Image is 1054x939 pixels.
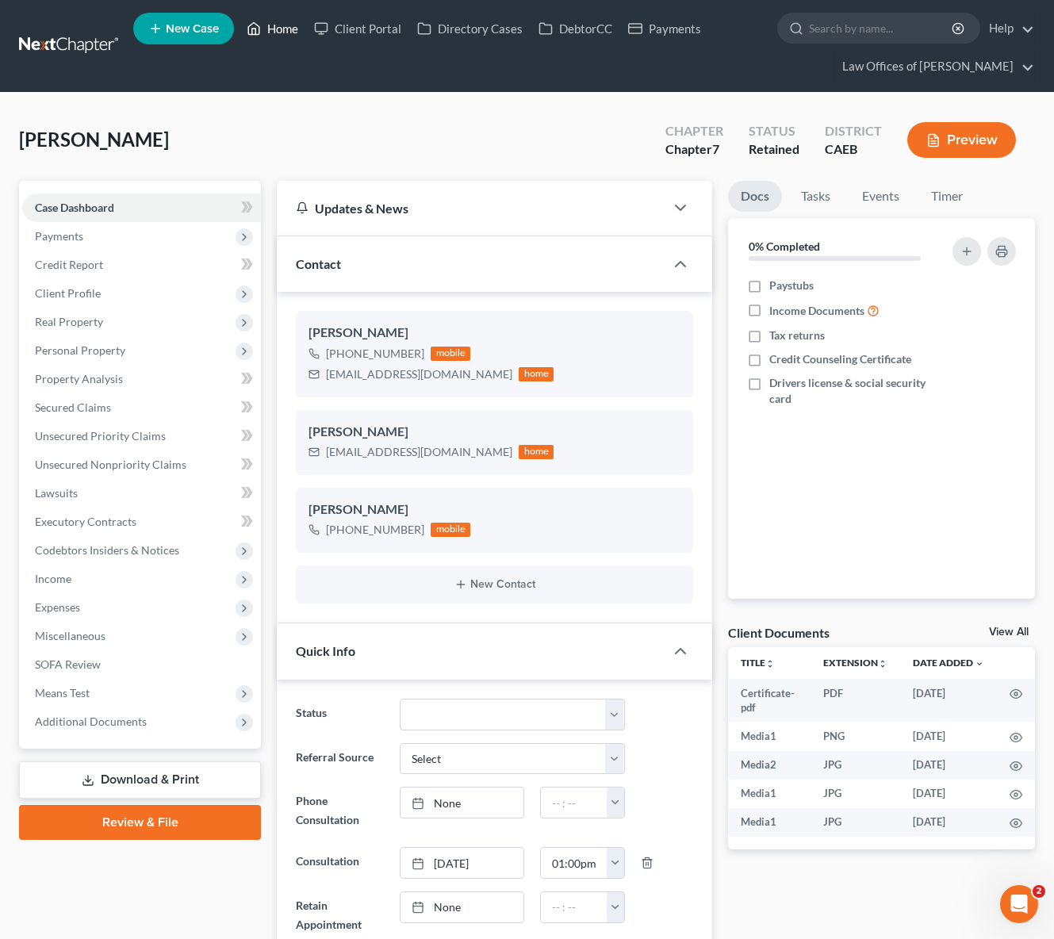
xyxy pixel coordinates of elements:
[309,324,680,343] div: [PERSON_NAME]
[401,848,523,878] a: [DATE]
[431,523,470,537] div: mobile
[296,256,341,271] span: Contact
[35,315,103,328] span: Real Property
[765,659,775,669] i: unfold_more
[811,722,900,750] td: PNG
[1033,885,1045,898] span: 2
[769,375,945,407] span: Drivers license & social security card
[309,578,680,591] button: New Contact
[825,122,882,140] div: District
[900,722,997,750] td: [DATE]
[918,181,975,212] a: Timer
[326,444,512,460] div: [EMAIL_ADDRESS][DOMAIN_NAME]
[811,780,900,808] td: JPG
[35,486,78,500] span: Lawsuits
[712,141,719,156] span: 7
[728,780,811,808] td: Media1
[288,787,391,834] label: Phone Consultation
[531,14,620,43] a: DebtorCC
[620,14,709,43] a: Payments
[811,751,900,780] td: JPG
[22,251,261,279] a: Credit Report
[825,140,882,159] div: CAEB
[35,286,101,300] span: Client Profile
[809,13,954,43] input: Search by name...
[811,808,900,837] td: JPG
[22,508,261,536] a: Executory Contracts
[541,892,607,922] input: -- : --
[35,429,166,443] span: Unsecured Priority Claims
[288,847,391,879] label: Consultation
[749,140,799,159] div: Retained
[769,278,814,293] span: Paystubs
[849,181,912,212] a: Events
[409,14,531,43] a: Directory Cases
[834,52,1034,81] a: Law Offices of [PERSON_NAME]
[900,780,997,808] td: [DATE]
[22,650,261,679] a: SOFA Review
[35,629,105,642] span: Miscellaneous
[665,140,723,159] div: Chapter
[309,423,680,442] div: [PERSON_NAME]
[35,543,179,557] span: Codebtors Insiders & Notices
[741,657,775,669] a: Titleunfold_more
[981,14,1034,43] a: Help
[35,258,103,271] span: Credit Report
[900,751,997,780] td: [DATE]
[35,401,111,414] span: Secured Claims
[288,891,391,939] label: Retain Appointment
[975,659,984,669] i: expand_more
[35,600,80,614] span: Expenses
[728,808,811,837] td: Media1
[35,572,71,585] span: Income
[35,229,83,243] span: Payments
[1000,885,1038,923] iframe: Intercom live chat
[878,659,887,669] i: unfold_more
[35,686,90,699] span: Means Test
[519,445,554,459] div: home
[22,479,261,508] a: Lawsuits
[35,372,123,385] span: Property Analysis
[309,500,680,519] div: [PERSON_NAME]
[749,240,820,253] strong: 0% Completed
[19,128,169,151] span: [PERSON_NAME]
[519,367,554,381] div: home
[22,450,261,479] a: Unsecured Nonpriority Claims
[239,14,306,43] a: Home
[22,422,261,450] a: Unsecured Priority Claims
[401,788,523,818] a: None
[769,328,825,343] span: Tax returns
[288,699,391,730] label: Status
[288,743,391,775] label: Referral Source
[166,23,219,35] span: New Case
[900,808,997,837] td: [DATE]
[823,657,887,669] a: Extensionunfold_more
[728,751,811,780] td: Media2
[22,365,261,393] a: Property Analysis
[728,181,782,212] a: Docs
[326,346,424,362] div: [PHONE_NUMBER]
[22,194,261,222] a: Case Dashboard
[989,627,1029,638] a: View All
[541,788,607,818] input: -- : --
[541,848,607,878] input: -- : --
[35,201,114,214] span: Case Dashboard
[35,715,147,728] span: Additional Documents
[35,515,136,528] span: Executory Contracts
[769,303,864,319] span: Income Documents
[326,522,424,538] div: [PHONE_NUMBER]
[907,122,1016,158] button: Preview
[431,347,470,361] div: mobile
[296,200,646,217] div: Updates & News
[22,393,261,422] a: Secured Claims
[296,643,355,658] span: Quick Info
[900,679,997,722] td: [DATE]
[728,679,811,722] td: Certificate-pdf
[19,761,261,799] a: Download & Print
[788,181,843,212] a: Tasks
[728,722,811,750] td: Media1
[769,351,911,367] span: Credit Counseling Certificate
[665,122,723,140] div: Chapter
[306,14,409,43] a: Client Portal
[35,458,186,471] span: Unsecured Nonpriority Claims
